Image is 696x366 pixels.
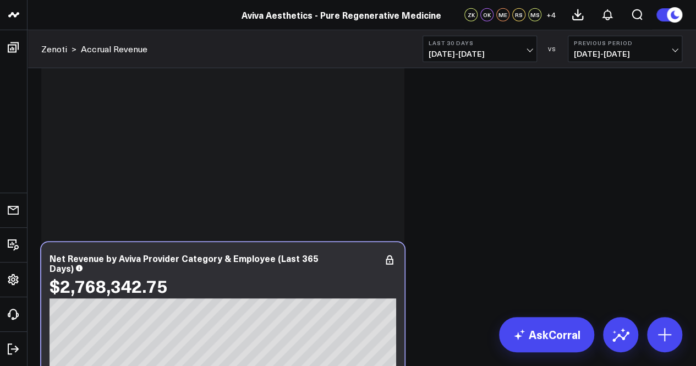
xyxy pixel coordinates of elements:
div: RS [512,8,525,21]
a: AskCorral [499,317,594,352]
span: [DATE] - [DATE] [429,50,531,58]
div: ME [496,8,509,21]
div: ZK [464,8,478,21]
div: > [41,43,76,55]
a: Aviva Aesthetics - Pure Regenerative Medicine [242,9,441,21]
div: Net Revenue by Aviva Provider Category & Employee (Last 365 Days) [50,252,319,274]
button: Last 30 Days[DATE]-[DATE] [423,36,537,62]
a: Zenoti [41,43,67,55]
b: Last 30 Days [429,40,531,46]
div: MS [528,8,541,21]
div: OK [480,8,494,21]
span: + 4 [546,11,556,19]
button: +4 [544,8,557,21]
span: [DATE] - [DATE] [574,50,676,58]
a: Accrual Revenue [81,43,147,55]
b: Previous Period [574,40,676,46]
div: VS [542,46,562,52]
button: Previous Period[DATE]-[DATE] [568,36,682,62]
div: $2,768,342.75 [50,276,167,296]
